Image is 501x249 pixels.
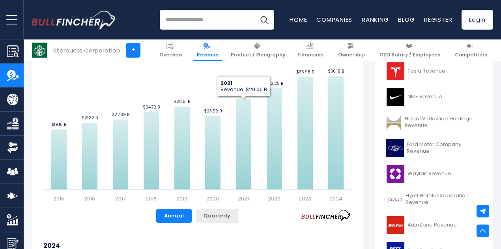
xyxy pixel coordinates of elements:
[376,39,444,61] a: CEO Salary / Employees
[254,10,274,30] button: Search
[204,108,222,114] text: $23.52 B
[268,195,280,202] text: 2022
[462,10,493,30] a: Login
[159,52,182,58] span: Overview
[385,139,404,157] img: F logo
[234,91,252,97] text: $29.06 B
[381,112,487,133] a: Hilton Worldwide Holdings Revenue
[297,52,323,58] span: Financials
[32,11,117,29] img: Bullfincher logo
[381,163,487,185] a: Wayfair Revenue
[338,52,365,58] span: Ownership
[156,209,192,223] button: Annual
[385,191,403,208] img: H logo
[424,15,452,24] a: Register
[381,137,487,159] a: Ford Motor Company Revenue
[115,195,126,202] text: 2017
[329,195,342,202] text: 2024
[84,195,95,202] text: 2016
[43,25,351,202] svg: Starbucks Corporation's Revenue Trend
[174,99,190,105] text: $26.51 B
[146,195,157,202] text: 2018
[385,62,405,80] img: TSLA logo
[51,122,66,127] text: $19.16 B
[112,112,129,118] text: $22.39 B
[290,15,307,24] a: Home
[451,39,491,61] a: Competitors
[7,142,19,154] img: Ownership
[455,52,487,58] span: Competitors
[143,104,160,110] text: $24.72 B
[335,39,368,61] a: Ownership
[126,43,140,58] a: +
[238,195,249,202] text: 2021
[265,81,283,86] text: $32.25 B
[381,214,487,236] a: AutoZone Revenue
[32,11,116,29] a: Go to homepage
[385,216,405,234] img: AZO logo
[82,115,98,121] text: $21.32 B
[381,86,487,108] a: NIKE Revenue
[196,209,238,223] button: Quarterly
[381,60,487,82] a: Tesla Revenue
[398,15,415,24] a: Blog
[231,52,285,58] span: Product / Geography
[385,165,405,183] img: W logo
[299,195,311,202] text: 2023
[379,52,440,58] span: CEO Salary / Employees
[296,69,314,75] text: $35.98 B
[328,68,344,74] text: $36.18 B
[294,39,327,61] a: Financials
[156,39,186,61] a: Overview
[53,195,64,202] text: 2015
[316,15,352,24] a: Companies
[385,88,405,106] img: NKE logo
[53,46,120,55] div: Starbucks Corporation
[385,114,402,131] img: HLT logo
[32,43,47,58] img: SBUX logo
[176,195,187,202] text: 2019
[381,189,487,210] a: Hyatt Hotels Corporation Revenue
[362,15,389,24] a: Ranking
[206,195,219,202] text: 2020
[227,39,289,61] a: Product / Geography
[193,39,222,61] a: Revenue
[197,52,219,58] span: Revenue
